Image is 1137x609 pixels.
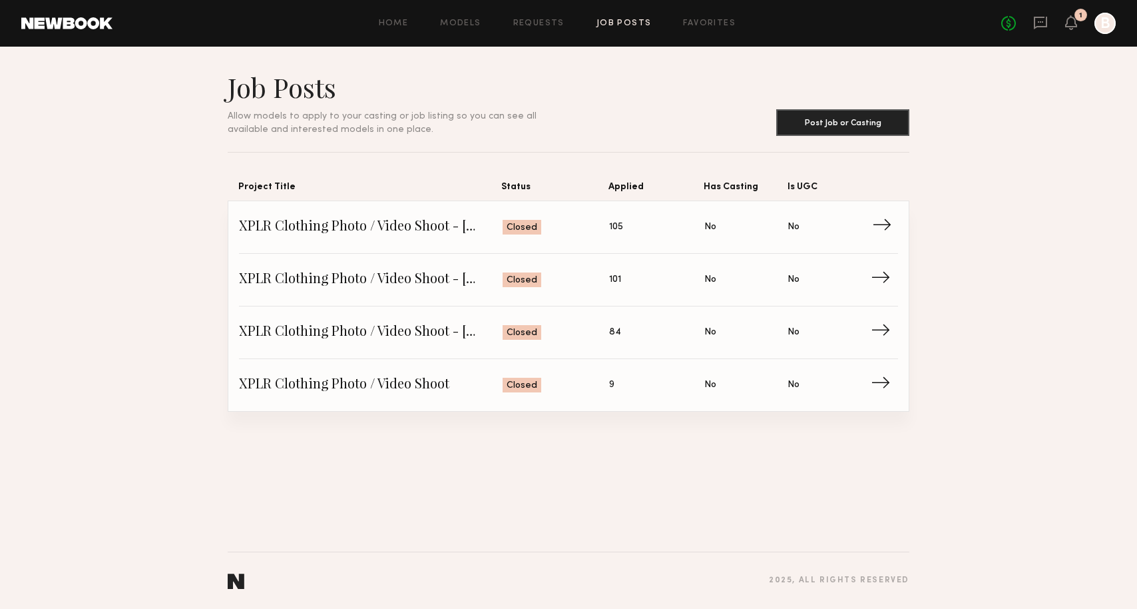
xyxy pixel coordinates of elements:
[513,19,565,28] a: Requests
[239,359,898,411] a: XPLR Clothing Photo / Video ShootClosed9NoNo→
[507,326,537,340] span: Closed
[238,179,501,201] span: Project Title
[788,378,799,392] span: No
[379,19,409,28] a: Home
[609,378,614,392] span: 9
[228,71,568,104] h1: Job Posts
[871,322,898,342] span: →
[608,179,704,201] span: Applied
[769,576,909,585] div: 2025 , all rights reserved
[507,274,537,287] span: Closed
[239,322,503,342] span: XPLR Clothing Photo / Video Shoot - [DATE]
[871,375,898,395] span: →
[788,179,871,201] span: Is UGC
[704,378,716,392] span: No
[704,179,788,201] span: Has Casting
[501,179,608,201] span: Status
[239,270,503,290] span: XPLR Clothing Photo / Video Shoot - [DATE]
[596,19,652,28] a: Job Posts
[1079,12,1082,19] div: 1
[704,273,716,287] span: No
[239,306,898,359] a: XPLR Clothing Photo / Video Shoot - [DATE]Closed84NoNo→
[228,112,537,134] span: Allow models to apply to your casting or job listing so you can see all available and interested ...
[609,273,621,287] span: 101
[788,273,799,287] span: No
[788,220,799,235] span: No
[1094,13,1116,34] a: B
[507,221,537,235] span: Closed
[704,325,716,340] span: No
[776,109,909,136] button: Post Job or Casting
[872,217,899,237] span: →
[609,220,623,235] span: 105
[704,220,716,235] span: No
[871,270,898,290] span: →
[609,325,621,340] span: 84
[239,375,503,395] span: XPLR Clothing Photo / Video Shoot
[507,379,537,392] span: Closed
[440,19,481,28] a: Models
[239,254,898,306] a: XPLR Clothing Photo / Video Shoot - [DATE]Closed101NoNo→
[683,19,736,28] a: Favorites
[788,325,799,340] span: No
[239,201,898,254] a: XPLR Clothing Photo / Video Shoot - [DATE]Closed105NoNo→
[239,217,503,237] span: XPLR Clothing Photo / Video Shoot - [DATE]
